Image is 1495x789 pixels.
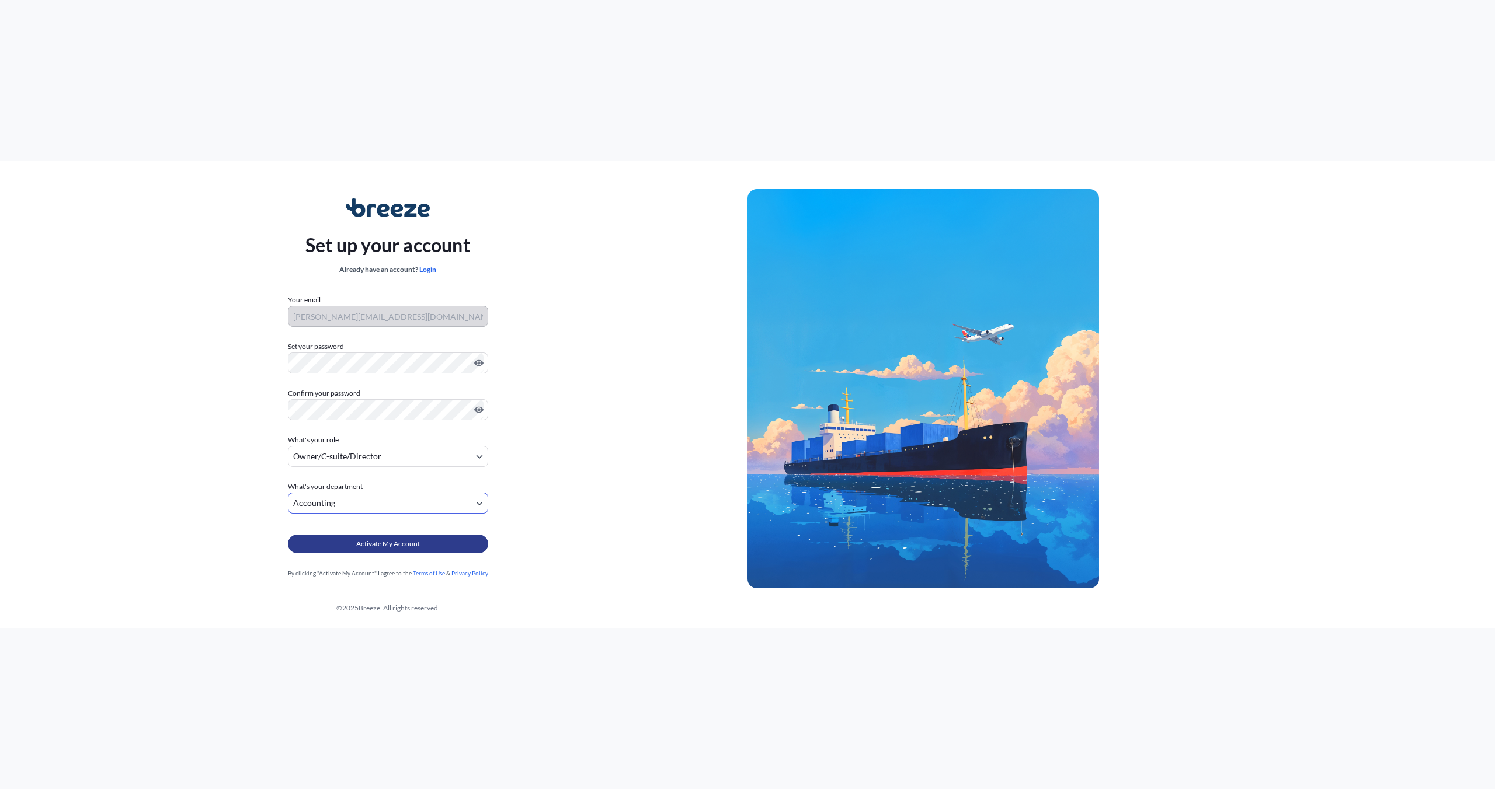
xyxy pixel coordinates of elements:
[419,265,436,274] a: Login
[747,189,1099,588] img: Ship illustration
[288,481,363,493] span: What's your department
[288,493,488,514] button: Accounting
[288,567,488,579] div: By clicking "Activate My Account" I agree to the &
[288,535,488,553] button: Activate My Account
[288,294,321,306] label: Your email
[474,358,484,368] button: Show password
[346,198,430,217] img: Breeze
[305,264,470,275] div: Already have an account?
[288,306,488,327] input: Your email address
[474,405,484,414] button: Show password
[288,434,339,446] span: What's your role
[288,446,488,467] button: Owner/C-suite/Director
[356,538,420,550] span: Activate My Account
[288,341,488,352] label: Set your password
[293,497,335,509] span: Accounting
[413,570,445,577] a: Terms of Use
[293,451,381,462] span: Owner/C-suite/Director
[28,602,747,614] div: © 2025 Breeze. All rights reserved.
[305,231,470,259] p: Set up your account
[288,387,488,399] label: Confirm your password
[451,570,488,577] a: Privacy Policy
